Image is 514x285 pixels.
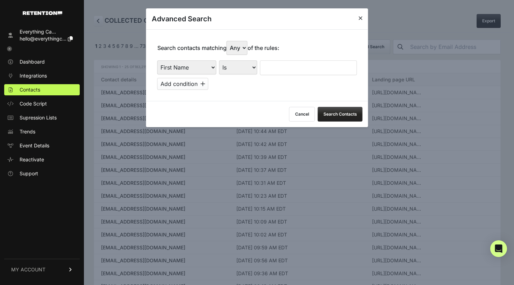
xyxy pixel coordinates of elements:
a: Supression Lists [4,112,80,123]
span: Contacts [20,86,40,93]
span: Reactivate [20,156,44,163]
div: Everything Ca... [20,28,73,35]
span: Support [20,170,38,177]
p: Search contacts matching of the rules: [157,41,279,55]
a: Trends [4,126,80,137]
a: Dashboard [4,56,80,67]
span: Event Details [20,142,49,149]
button: Cancel [289,107,315,122]
h3: Advanced Search [152,14,212,24]
a: Reactivate [4,154,80,165]
span: Trends [20,128,35,135]
button: Search Contacts [318,107,363,122]
a: Everything Ca... hello@everythingc... [4,26,80,44]
a: Contacts [4,84,80,95]
span: hello@everythingc... [20,36,66,42]
a: Integrations [4,70,80,81]
a: MY ACCOUNT [4,259,80,280]
span: MY ACCOUNT [11,266,45,273]
div: Open Intercom Messenger [490,240,507,257]
span: Code Script [20,100,47,107]
span: Dashboard [20,58,45,65]
a: Event Details [4,140,80,151]
a: Support [4,168,80,179]
span: Integrations [20,72,47,79]
button: Add condition [157,78,208,90]
span: Supression Lists [20,114,57,121]
img: Retention.com [23,11,62,15]
a: Code Script [4,98,80,109]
